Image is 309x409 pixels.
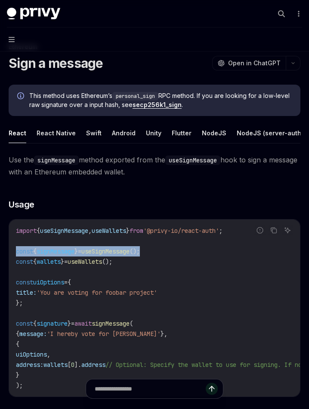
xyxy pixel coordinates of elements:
[37,258,61,266] span: wallets
[282,225,293,236] button: Ask AI
[88,227,92,235] span: ,
[68,361,71,369] span: [
[16,330,19,338] span: {
[16,247,33,255] span: const
[29,92,292,109] span: This method uses Ethereum’s RPC method. If you are looking for a low-level raw signature over a i...
[133,101,182,109] a: secp256k1_sign
[61,258,64,266] span: }
[7,8,60,20] img: dark logo
[254,225,266,236] button: Report incorrect code
[68,320,71,327] span: }
[17,92,26,101] svg: Info
[146,123,161,143] button: Unity
[212,56,286,70] button: Open in ChatGPT
[130,227,143,235] span: from
[112,123,136,143] button: Android
[47,330,161,338] span: 'I hereby vote for [PERSON_NAME]'
[16,351,47,358] span: uiOptions
[92,227,126,235] span: useWallets
[19,330,47,338] span: message:
[9,123,26,143] button: React
[95,379,206,398] input: Ask a question...
[228,59,281,67] span: Open in ChatGPT
[9,55,103,71] h1: Sign a message
[102,258,112,266] span: ();
[40,227,88,235] span: useSignMessage
[37,289,157,296] span: 'You are voting for foobar project'
[33,278,64,286] span: uiOptions
[74,361,81,369] span: ].
[9,198,34,211] span: Usage
[294,8,302,20] button: More actions
[16,299,23,307] span: };
[37,247,74,255] span: signMessage
[16,227,37,235] span: import
[165,156,220,165] code: useSignMessage
[37,227,40,235] span: {
[86,123,102,143] button: Swift
[237,123,303,143] button: NodeJS (server-auth)
[206,383,218,395] button: Send message
[33,247,37,255] span: {
[126,227,130,235] span: }
[16,320,33,327] span: const
[43,361,68,369] span: wallets
[130,320,133,327] span: (
[74,320,92,327] span: await
[74,247,78,255] span: }
[219,227,222,235] span: ;
[172,123,192,143] button: Flutter
[16,371,19,379] span: }
[47,351,50,358] span: ,
[202,123,226,143] button: NodeJS
[68,258,102,266] span: useWallets
[16,361,43,369] span: address:
[161,330,167,338] span: },
[68,278,71,286] span: {
[16,278,33,286] span: const
[81,247,130,255] span: useSignMessage
[71,361,74,369] span: 0
[64,278,68,286] span: =
[16,258,33,266] span: const
[130,247,140,255] span: ();
[16,289,37,296] span: title:
[268,225,279,236] button: Copy the contents from the code block
[64,258,68,266] span: =
[33,320,37,327] span: {
[33,258,37,266] span: {
[37,320,68,327] span: signature
[81,361,105,369] span: address
[37,123,76,143] button: React Native
[16,340,19,348] span: {
[112,92,158,101] code: personal_sign
[9,154,300,178] span: Use the method exported from the hook to sign a message with an Ethereum embedded wallet.
[143,227,219,235] span: '@privy-io/react-auth'
[71,320,74,327] span: =
[34,156,79,165] code: signMessage
[92,320,130,327] span: signMessage
[78,247,81,255] span: =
